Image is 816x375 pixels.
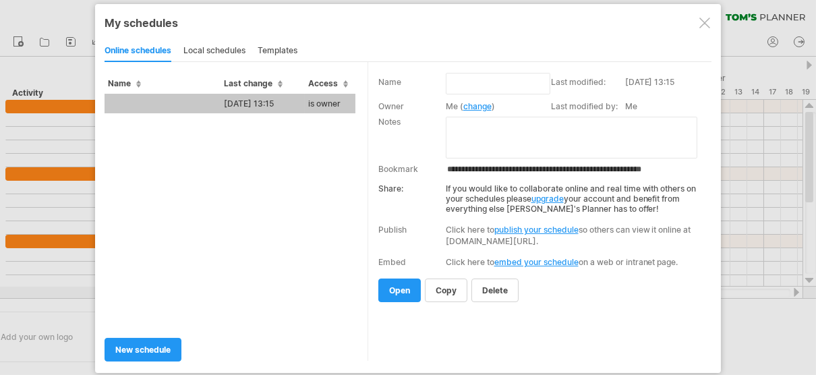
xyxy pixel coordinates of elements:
[436,285,457,295] span: copy
[531,194,564,204] a: upgrade
[115,345,171,355] span: new schedule
[105,40,171,62] div: online schedules
[463,101,492,111] a: change
[551,76,625,100] td: Last modified:
[378,279,421,302] a: open
[105,338,181,362] a: new schedule
[105,16,711,30] div: My schedules
[378,183,403,194] strong: Share:
[224,78,283,88] span: Last change
[425,279,467,302] a: copy
[378,115,446,161] td: Notes
[494,257,579,267] a: embed your schedule
[446,101,544,111] div: Me ( )
[378,76,446,100] td: Name
[378,160,446,177] td: Bookmark
[108,78,141,88] span: Name
[378,177,703,214] div: If you would like to collaborate online and real time with others on your schedules please your a...
[258,40,297,62] div: templates
[471,279,519,302] a: delete
[305,94,355,113] td: is owner
[308,78,348,88] span: Access
[446,257,703,267] div: Click here to on a web or intranet page.
[378,100,446,115] td: Owner
[183,40,245,62] div: local schedules
[494,225,579,235] a: publish your schedule
[625,100,708,115] td: Me
[221,94,305,113] td: [DATE] 13:15
[378,257,406,267] div: Embed
[446,224,703,247] div: Click here to so others can view it online at [DOMAIN_NAME][URL].
[378,225,407,235] div: Publish
[551,100,625,115] td: Last modified by:
[482,285,508,295] span: delete
[389,285,410,295] span: open
[625,76,708,100] td: [DATE] 13:15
